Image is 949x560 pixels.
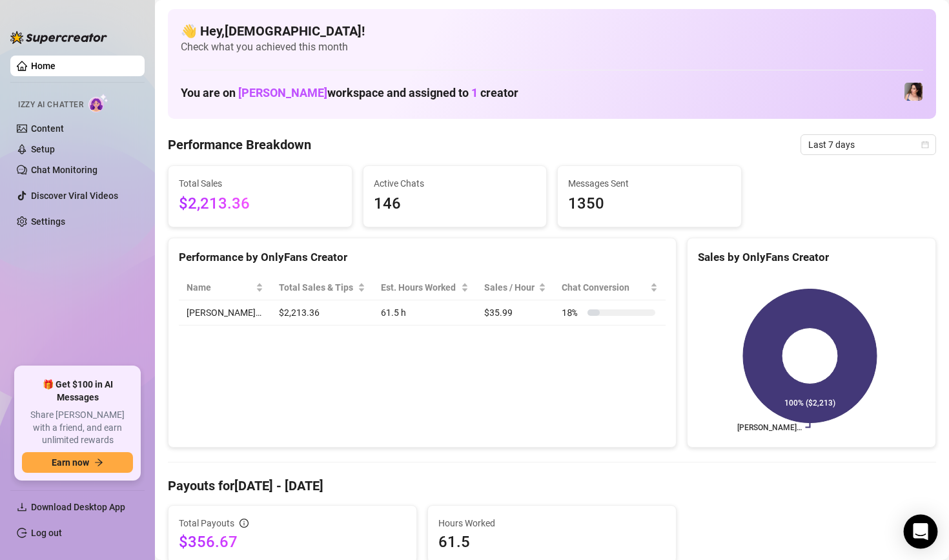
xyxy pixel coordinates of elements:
[88,94,108,112] img: AI Chatter
[698,249,925,266] div: Sales by OnlyFans Creator
[179,249,666,266] div: Performance by OnlyFans Creator
[381,280,458,295] div: Est. Hours Worked
[31,502,125,512] span: Download Desktop App
[238,86,327,99] span: [PERSON_NAME]
[179,192,342,216] span: $2,213.36
[22,409,133,447] span: Share [PERSON_NAME] with a friend, and earn unlimited rewards
[438,532,666,552] span: 61.5
[31,216,65,227] a: Settings
[17,502,27,512] span: download
[476,300,555,326] td: $35.99
[562,280,648,295] span: Chat Conversion
[179,275,271,300] th: Name
[31,123,64,134] a: Content
[808,135,928,154] span: Last 7 days
[181,86,518,100] h1: You are on workspace and assigned to creator
[187,280,253,295] span: Name
[179,516,234,530] span: Total Payouts
[31,191,118,201] a: Discover Viral Videos
[31,144,55,154] a: Setup
[10,31,107,44] img: logo-BBDzfeDw.svg
[168,136,311,154] h4: Performance Breakdown
[31,61,56,71] a: Home
[181,40,923,54] span: Check what you achieved this month
[181,22,923,40] h4: 👋 Hey, [DEMOGRAPHIC_DATA] !
[279,280,355,295] span: Total Sales & Tips
[476,275,555,300] th: Sales / Hour
[94,458,103,467] span: arrow-right
[52,457,89,468] span: Earn now
[31,528,62,538] a: Log out
[179,176,342,191] span: Total Sales
[568,176,731,191] span: Messages Sent
[484,280,536,295] span: Sales / Hour
[568,192,731,216] span: 1350
[22,452,133,473] button: Earn nowarrow-right
[554,275,666,300] th: Chat Conversion
[374,192,536,216] span: 146
[22,379,133,404] span: 🎁 Get $100 in AI Messages
[179,532,406,552] span: $356.67
[921,141,929,149] span: calendar
[374,176,536,191] span: Active Chats
[904,515,938,549] div: Open Intercom Messenger
[271,275,373,300] th: Total Sales & Tips
[179,300,271,326] td: [PERSON_NAME]…
[737,423,802,432] text: [PERSON_NAME]…
[31,165,97,175] a: Chat Monitoring
[240,519,249,528] span: info-circle
[373,300,476,326] td: 61.5 h
[562,306,582,320] span: 18 %
[904,83,923,101] img: Lauren
[471,86,478,99] span: 1
[438,516,666,530] span: Hours Worked
[18,99,83,111] span: Izzy AI Chatter
[271,300,373,326] td: $2,213.36
[168,477,936,495] h4: Payouts for [DATE] - [DATE]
